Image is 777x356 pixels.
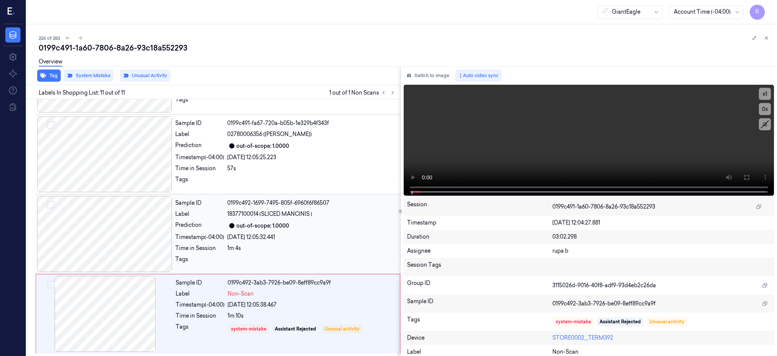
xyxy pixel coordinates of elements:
span: 0199c491-1a60-7806-8a26-93c18a552293 [552,203,655,211]
div: Time in Session [175,165,224,172]
div: Unusual activity [649,318,684,325]
div: 57s [227,165,396,172]
span: 1 out of 1 Non Scans [329,88,397,97]
div: out-of-scope: 1.0000 [236,222,289,230]
div: Sample ID [176,279,225,287]
div: rupa b [552,247,771,255]
div: 03:02.298 [552,233,771,241]
div: 1m 10s [228,312,395,320]
div: Duration [407,233,552,241]
div: [DATE] 12:04:27.881 [552,219,771,227]
div: Tags [176,323,225,335]
div: Sample ID [175,119,224,127]
div: Group ID [407,279,552,291]
div: 0199c492-3ab3-7926-be09-8eff89cc9a9f [228,279,395,287]
div: Timestamp (-04:00) [176,301,225,309]
div: Tags [175,255,224,267]
button: Select row [47,281,55,288]
button: R [750,5,765,20]
div: Unusual activity [324,326,360,332]
div: STORE0002_TERM392 [552,334,771,342]
div: Time in Session [175,244,224,252]
span: 18377100014 (SLICED MANCINIS ) [227,210,312,218]
div: Timestamp (-04:00) [175,153,224,161]
button: Unusual Activity [120,70,170,82]
div: Label [176,290,225,298]
button: 0s [759,103,771,115]
div: Prediction [175,141,224,150]
button: x1 [759,88,771,100]
div: [DATE] 12:05:32.441 [227,233,396,241]
button: System Mistake [64,70,113,82]
div: 0199c492-1699-7495-805f-6960f6f86507 [227,199,396,207]
span: 02780006356 ([PERSON_NAME]) [227,130,312,138]
div: Timestamp [407,219,552,227]
div: Tags [175,96,224,108]
div: Assignee [407,247,552,255]
div: 0199c491-fa67-720a-b05b-1e329b4f343f [227,119,396,127]
span: 226 of 283 [39,35,60,41]
div: Assistant Rejected [275,326,316,332]
div: Session Tags [407,261,552,273]
div: system-mistake [556,318,591,325]
div: Time in Session [176,312,225,320]
a: Overview [39,58,62,66]
div: system-mistake [231,326,266,332]
span: 0199c492-3ab3-7926-be09-8eff89cc9a9f [552,300,656,308]
button: Auto video sync [455,70,502,82]
div: Label [175,210,224,218]
span: Non-Scan [228,290,254,298]
div: out-of-scope: 1.0000 [236,142,289,150]
div: [DATE] 12:05:25.223 [227,153,396,161]
div: Session [407,201,552,213]
div: Prediction [175,221,224,230]
span: 3115026d-9016-40f8-adf9-93d4eb2c26da [552,282,656,290]
div: Timestamp (-04:00) [175,233,224,241]
div: Tags [175,176,224,188]
div: Tags [407,316,552,328]
div: 0199c491-1a60-7806-8a26-93c18a552293 [39,43,771,53]
div: Label [175,130,224,138]
div: Device [407,334,552,342]
span: Non-Scan [552,348,579,356]
button: Select row [47,201,55,209]
div: Assistant Rejected [599,318,641,325]
div: Label [407,348,552,356]
div: [DATE] 12:05:38.467 [228,301,395,309]
button: Switch to image [404,70,452,82]
button: Select row [47,121,55,129]
div: Sample ID [407,297,552,310]
span: Labels In Shopping List: 11 out of 11 [39,89,125,97]
div: 1m 4s [227,244,396,252]
button: Tag [37,70,61,82]
div: Sample ID [175,199,224,207]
